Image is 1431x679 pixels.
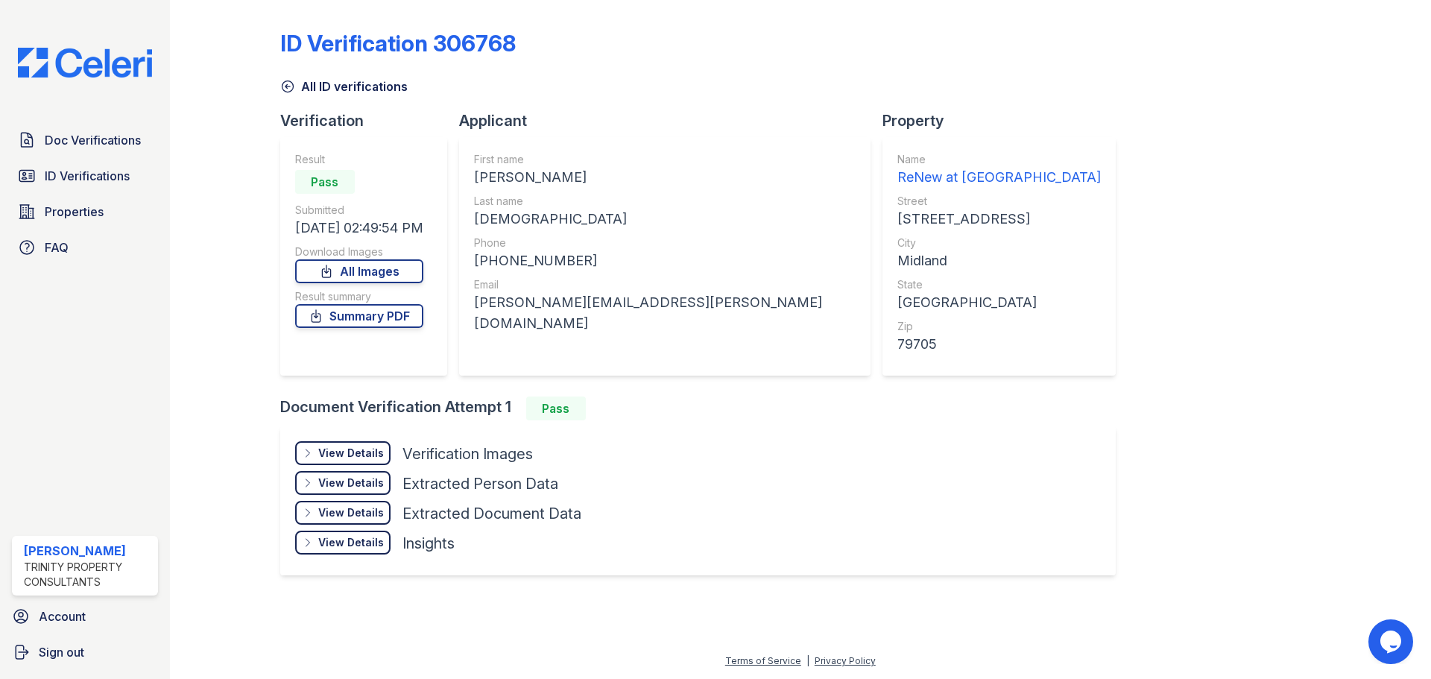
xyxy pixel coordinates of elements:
[474,152,856,167] div: First name
[402,443,533,464] div: Verification Images
[295,289,423,304] div: Result summary
[280,30,516,57] div: ID Verification 306768
[459,110,882,131] div: Applicant
[897,334,1101,355] div: 79705
[45,167,130,185] span: ID Verifications
[280,78,408,95] a: All ID verifications
[295,244,423,259] div: Download Images
[897,209,1101,230] div: [STREET_ADDRESS]
[474,292,856,334] div: [PERSON_NAME][EMAIL_ADDRESS][PERSON_NAME][DOMAIN_NAME]
[295,218,423,239] div: [DATE] 02:49:54 PM
[295,152,423,167] div: Result
[318,446,384,461] div: View Details
[897,194,1101,209] div: Street
[897,236,1101,250] div: City
[12,197,158,227] a: Properties
[402,503,581,524] div: Extracted Document Data
[45,131,141,149] span: Doc Verifications
[12,233,158,262] a: FAQ
[897,292,1101,313] div: [GEOGRAPHIC_DATA]
[45,203,104,221] span: Properties
[474,194,856,209] div: Last name
[295,203,423,218] div: Submitted
[806,655,809,666] div: |
[318,505,384,520] div: View Details
[725,655,801,666] a: Terms of Service
[402,473,558,494] div: Extracted Person Data
[24,542,152,560] div: [PERSON_NAME]
[39,643,84,661] span: Sign out
[897,319,1101,334] div: Zip
[897,277,1101,292] div: State
[295,304,423,328] a: Summary PDF
[897,250,1101,271] div: Midland
[318,476,384,490] div: View Details
[474,250,856,271] div: [PHONE_NUMBER]
[526,397,586,420] div: Pass
[402,533,455,554] div: Insights
[280,397,1128,420] div: Document Verification Attempt 1
[24,560,152,590] div: Trinity Property Consultants
[6,48,164,78] img: CE_Logo_Blue-a8612792a0a2168367f1c8372b55b34899dd931a85d93a1a3d3e32e68fde9ad4.png
[39,607,86,625] span: Account
[12,125,158,155] a: Doc Verifications
[474,209,856,230] div: [DEMOGRAPHIC_DATA]
[815,655,876,666] a: Privacy Policy
[882,110,1128,131] div: Property
[318,535,384,550] div: View Details
[1368,619,1416,664] iframe: chat widget
[6,601,164,631] a: Account
[897,152,1101,167] div: Name
[897,167,1101,188] div: ReNew at [GEOGRAPHIC_DATA]
[474,236,856,250] div: Phone
[474,277,856,292] div: Email
[295,170,355,194] div: Pass
[6,637,164,667] a: Sign out
[295,259,423,283] a: All Images
[45,239,69,256] span: FAQ
[897,152,1101,188] a: Name ReNew at [GEOGRAPHIC_DATA]
[280,110,459,131] div: Verification
[474,167,856,188] div: [PERSON_NAME]
[12,161,158,191] a: ID Verifications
